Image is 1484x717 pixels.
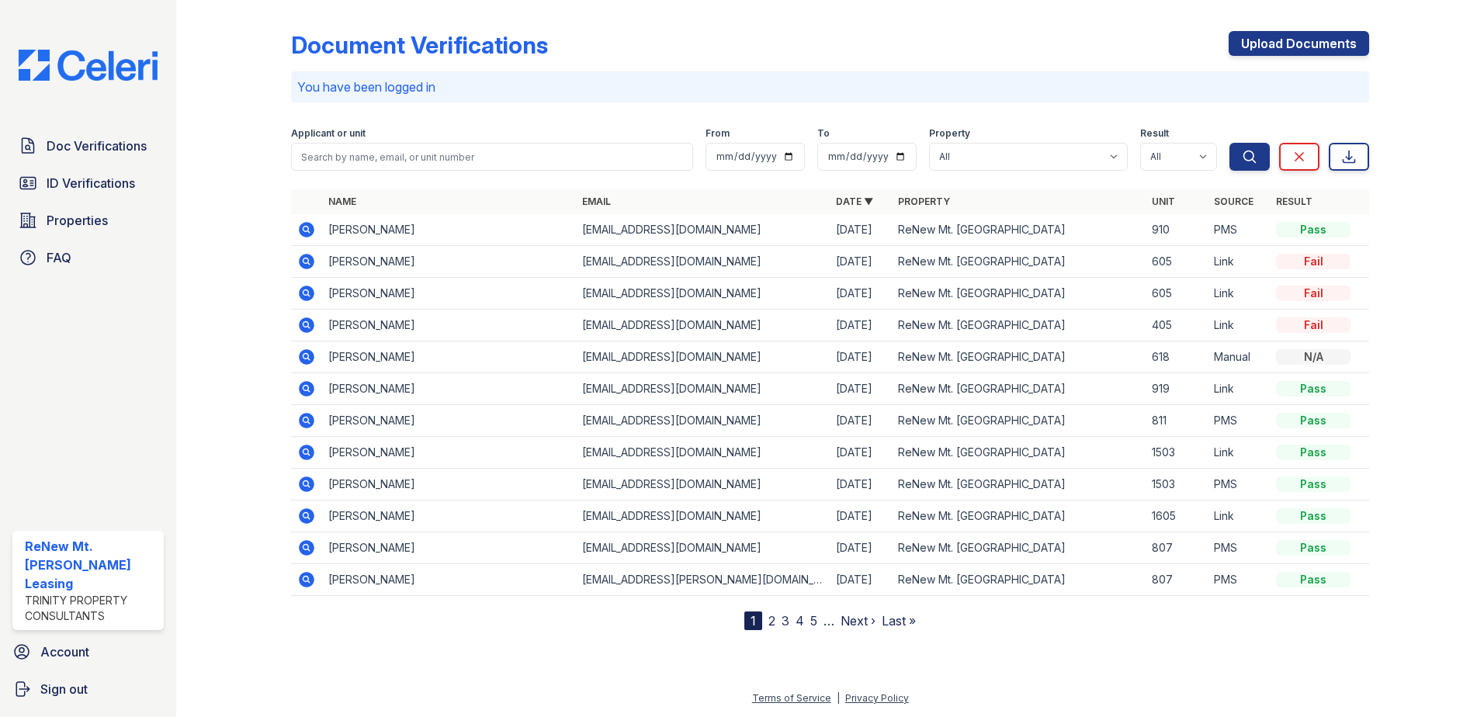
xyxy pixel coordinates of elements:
[841,613,875,629] a: Next ›
[768,613,775,629] a: 2
[576,405,830,437] td: [EMAIL_ADDRESS][DOMAIN_NAME]
[1208,437,1270,469] td: Link
[830,501,892,532] td: [DATE]
[322,278,576,310] td: [PERSON_NAME]
[796,613,804,629] a: 4
[291,127,366,140] label: Applicant or unit
[892,532,1146,564] td: ReNew Mt. [GEOGRAPHIC_DATA]
[892,501,1146,532] td: ReNew Mt. [GEOGRAPHIC_DATA]
[830,373,892,405] td: [DATE]
[297,78,1363,96] p: You have been logged in
[25,593,158,624] div: Trinity Property Consultants
[782,613,789,629] a: 3
[12,242,164,273] a: FAQ
[1146,214,1208,246] td: 910
[823,611,834,630] span: …
[322,437,576,469] td: [PERSON_NAME]
[1229,31,1369,56] a: Upload Documents
[1276,286,1351,301] div: Fail
[1276,196,1312,207] a: Result
[322,564,576,596] td: [PERSON_NAME]
[892,246,1146,278] td: ReNew Mt. [GEOGRAPHIC_DATA]
[576,501,830,532] td: [EMAIL_ADDRESS][DOMAIN_NAME]
[6,674,170,705] a: Sign out
[836,196,873,207] a: Date ▼
[322,469,576,501] td: [PERSON_NAME]
[882,613,916,629] a: Last »
[1208,341,1270,373] td: Manual
[291,143,693,171] input: Search by name, email, or unit number
[328,196,356,207] a: Name
[892,310,1146,341] td: ReNew Mt. [GEOGRAPHIC_DATA]
[576,246,830,278] td: [EMAIL_ADDRESS][DOMAIN_NAME]
[40,643,89,661] span: Account
[576,373,830,405] td: [EMAIL_ADDRESS][DOMAIN_NAME]
[830,532,892,564] td: [DATE]
[830,278,892,310] td: [DATE]
[1276,572,1351,587] div: Pass
[830,564,892,596] td: [DATE]
[1146,469,1208,501] td: 1503
[47,248,71,267] span: FAQ
[1146,501,1208,532] td: 1605
[576,564,830,596] td: [EMAIL_ADDRESS][PERSON_NAME][DOMAIN_NAME]
[291,31,548,59] div: Document Verifications
[322,532,576,564] td: [PERSON_NAME]
[1276,254,1351,269] div: Fail
[1208,278,1270,310] td: Link
[576,278,830,310] td: [EMAIL_ADDRESS][DOMAIN_NAME]
[830,405,892,437] td: [DATE]
[1146,373,1208,405] td: 919
[1276,222,1351,237] div: Pass
[830,341,892,373] td: [DATE]
[1276,540,1351,556] div: Pass
[817,127,830,140] label: To
[892,564,1146,596] td: ReNew Mt. [GEOGRAPHIC_DATA]
[892,341,1146,373] td: ReNew Mt. [GEOGRAPHIC_DATA]
[752,692,831,704] a: Terms of Service
[810,613,817,629] a: 5
[1208,501,1270,532] td: Link
[576,310,830,341] td: [EMAIL_ADDRESS][DOMAIN_NAME]
[1208,310,1270,341] td: Link
[576,469,830,501] td: [EMAIL_ADDRESS][DOMAIN_NAME]
[1146,310,1208,341] td: 405
[12,130,164,161] a: Doc Verifications
[892,214,1146,246] td: ReNew Mt. [GEOGRAPHIC_DATA]
[582,196,611,207] a: Email
[1276,445,1351,460] div: Pass
[6,50,170,81] img: CE_Logo_Blue-a8612792a0a2168367f1c8372b55b34899dd931a85d93a1a3d3e32e68fde9ad4.png
[892,437,1146,469] td: ReNew Mt. [GEOGRAPHIC_DATA]
[1208,214,1270,246] td: PMS
[1146,405,1208,437] td: 811
[837,692,840,704] div: |
[706,127,730,140] label: From
[322,341,576,373] td: [PERSON_NAME]
[1214,196,1253,207] a: Source
[1208,469,1270,501] td: PMS
[892,469,1146,501] td: ReNew Mt. [GEOGRAPHIC_DATA]
[744,611,762,630] div: 1
[1276,349,1351,365] div: N/A
[1146,437,1208,469] td: 1503
[830,437,892,469] td: [DATE]
[1276,413,1351,428] div: Pass
[1276,317,1351,333] div: Fail
[25,537,158,593] div: ReNew Mt. [PERSON_NAME] Leasing
[1152,196,1175,207] a: Unit
[929,127,970,140] label: Property
[892,405,1146,437] td: ReNew Mt. [GEOGRAPHIC_DATA]
[322,246,576,278] td: [PERSON_NAME]
[1208,373,1270,405] td: Link
[898,196,950,207] a: Property
[47,137,147,155] span: Doc Verifications
[322,501,576,532] td: [PERSON_NAME]
[576,437,830,469] td: [EMAIL_ADDRESS][DOMAIN_NAME]
[892,373,1146,405] td: ReNew Mt. [GEOGRAPHIC_DATA]
[576,341,830,373] td: [EMAIL_ADDRESS][DOMAIN_NAME]
[1276,508,1351,524] div: Pass
[1208,564,1270,596] td: PMS
[12,168,164,199] a: ID Verifications
[576,214,830,246] td: [EMAIL_ADDRESS][DOMAIN_NAME]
